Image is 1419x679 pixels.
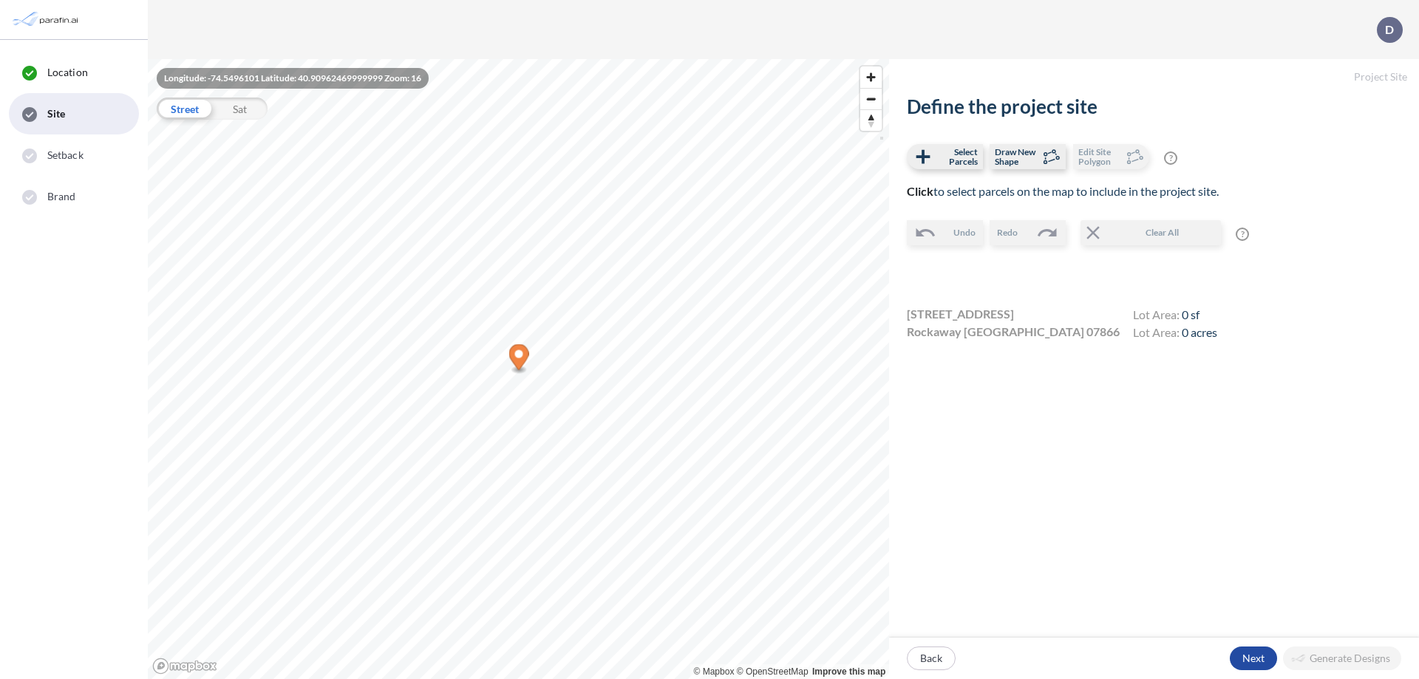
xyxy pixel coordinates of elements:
[509,344,529,375] div: Map marker
[47,189,76,204] span: Brand
[860,110,882,131] span: Reset bearing to north
[1081,220,1221,245] button: Clear All
[11,6,83,33] img: Parafin
[812,666,885,677] a: Improve this map
[860,88,882,109] button: Zoom out
[1182,307,1199,321] span: 0 sf
[860,66,882,88] button: Zoom in
[47,106,65,121] span: Site
[860,109,882,131] button: Reset bearing to north
[934,147,978,166] span: Select Parcels
[1236,228,1249,241] span: ?
[1104,226,1219,239] span: Clear All
[1078,147,1122,166] span: Edit Site Polygon
[157,98,212,120] div: Street
[1385,23,1394,36] p: D
[1164,151,1177,165] span: ?
[1230,646,1277,670] button: Next
[694,666,735,677] a: Mapbox
[860,89,882,109] span: Zoom out
[1133,325,1217,343] h4: Lot Area:
[907,646,956,670] button: Back
[907,184,1219,198] span: to select parcels on the map to include in the project site.
[953,226,976,239] span: Undo
[47,65,88,80] span: Location
[1182,325,1217,339] span: 0 acres
[47,148,84,163] span: Setback
[152,658,217,675] a: Mapbox homepage
[1242,651,1265,666] p: Next
[212,98,268,120] div: Sat
[907,305,1014,323] span: [STREET_ADDRESS]
[920,651,942,666] p: Back
[995,147,1038,166] span: Draw New Shape
[907,323,1120,341] span: Rockaway [GEOGRAPHIC_DATA] 07866
[997,226,1018,239] span: Redo
[889,59,1419,95] h5: Project Site
[907,220,983,245] button: Undo
[907,95,1401,118] h2: Define the project site
[157,68,429,89] div: Longitude: -74.5496101 Latitude: 40.90962469999999 Zoom: 16
[990,220,1066,245] button: Redo
[148,59,889,679] canvas: Map
[737,666,809,677] a: OpenStreetMap
[1133,307,1217,325] h4: Lot Area:
[907,184,933,198] b: Click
